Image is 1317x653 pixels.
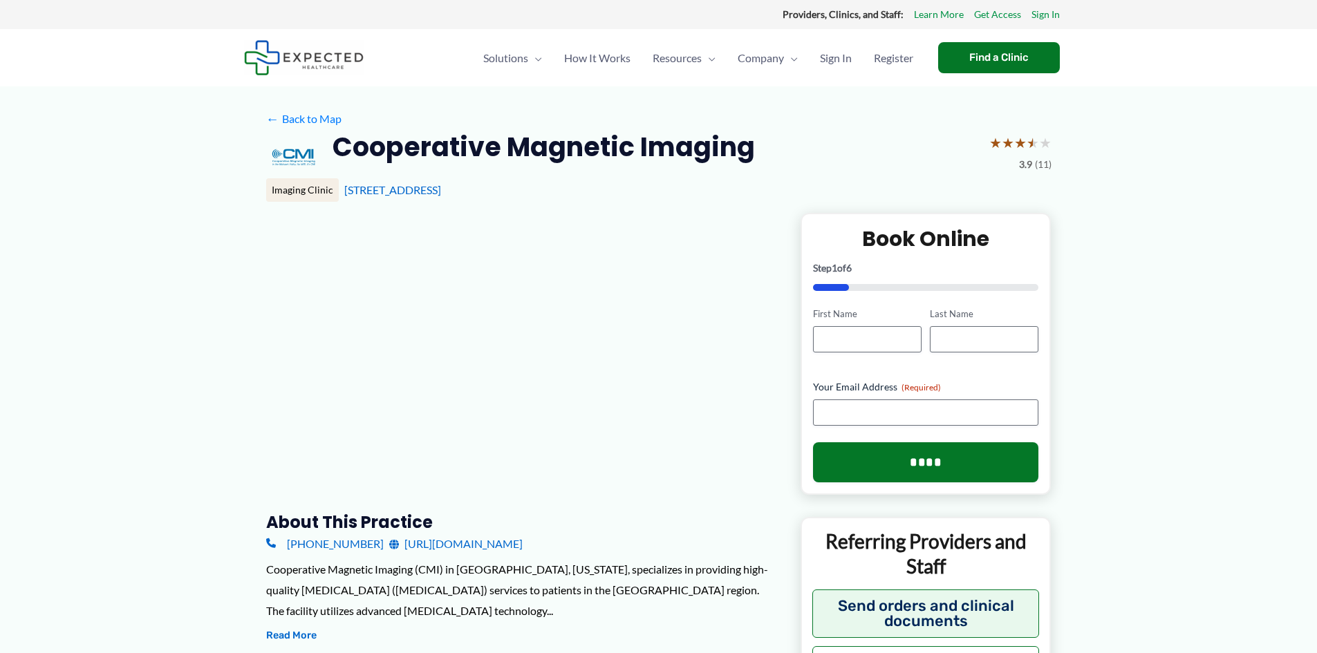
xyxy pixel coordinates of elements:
a: [URL][DOMAIN_NAME] [389,533,523,554]
label: Last Name [930,307,1038,321]
h2: Cooperative Magnetic Imaging [333,130,755,164]
div: Cooperative Magnetic Imaging (CMI) in [GEOGRAPHIC_DATA], [US_STATE], specializes in providing hig... [266,559,778,621]
h2: Book Online [813,225,1039,252]
a: [PHONE_NUMBER] [266,533,384,554]
a: Sign In [809,34,863,82]
span: Menu Toggle [784,34,798,82]
span: ★ [1027,130,1039,155]
a: [STREET_ADDRESS] [344,183,441,196]
label: First Name [813,307,922,321]
span: 6 [846,262,852,274]
a: Register [863,34,924,82]
div: Imaging Clinic [266,178,339,202]
span: Resources [653,34,702,82]
h3: About this practice [266,511,778,533]
span: Register [874,34,913,82]
span: ← [266,112,279,125]
span: ★ [989,130,1002,155]
p: Step of [813,263,1039,273]
button: Send orders and clinical documents [812,589,1040,638]
span: Solutions [483,34,528,82]
span: (Required) [902,382,941,392]
span: Menu Toggle [528,34,542,82]
span: 3.9 [1019,155,1032,173]
strong: Providers, Clinics, and Staff: [783,8,904,20]
a: CompanyMenu Toggle [727,34,809,82]
span: ★ [1039,130,1052,155]
a: Find a Clinic [938,42,1060,73]
span: (11) [1035,155,1052,173]
a: How It Works [553,34,642,82]
a: ←Back to Map [266,108,342,129]
a: Sign In [1031,6,1060,23]
label: Your Email Address [813,380,1039,394]
span: Sign In [820,34,852,82]
span: How It Works [564,34,631,82]
a: Get Access [974,6,1021,23]
span: 1 [832,262,837,274]
a: ResourcesMenu Toggle [642,34,727,82]
a: Learn More [914,6,964,23]
span: ★ [1014,130,1027,155]
span: Company [738,34,784,82]
span: Menu Toggle [702,34,716,82]
p: Referring Providers and Staff [812,529,1040,579]
button: Read More [266,627,317,644]
a: SolutionsMenu Toggle [472,34,553,82]
span: ★ [1002,130,1014,155]
img: Expected Healthcare Logo - side, dark font, small [244,40,364,75]
nav: Primary Site Navigation [472,34,924,82]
